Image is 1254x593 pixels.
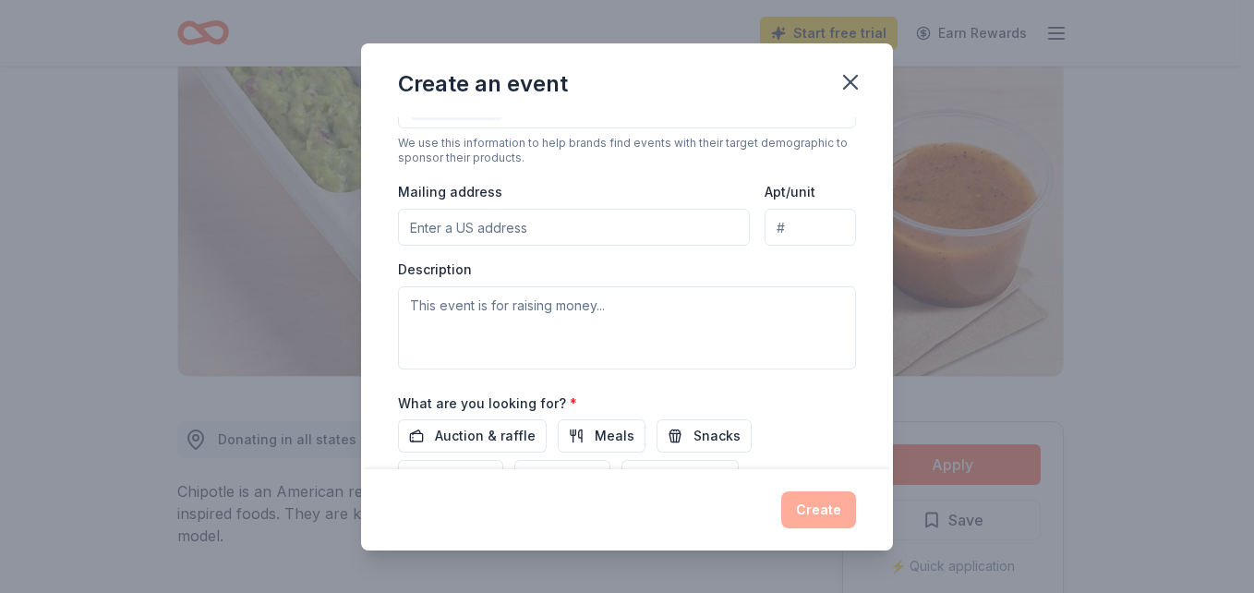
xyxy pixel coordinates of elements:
label: What are you looking for? [398,394,577,413]
span: Beverages [658,466,728,488]
span: Snacks [693,425,741,447]
button: Beverages [621,460,739,493]
button: Auction & raffle [398,419,547,453]
button: Alcohol [514,460,610,493]
div: We use this information to help brands find events with their target demographic to sponsor their... [398,136,856,165]
button: Snacks [657,419,752,453]
span: Auction & raffle [435,425,536,447]
span: Alcohol [551,466,599,488]
input: # [765,209,856,246]
span: Meals [595,425,634,447]
button: Desserts [398,460,503,493]
div: Create an event [398,69,568,99]
span: Desserts [435,466,492,488]
label: Description [398,260,472,279]
button: Meals [558,419,645,453]
label: Apt/unit [765,183,815,201]
input: Enter a US address [398,209,750,246]
label: Mailing address [398,183,502,201]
